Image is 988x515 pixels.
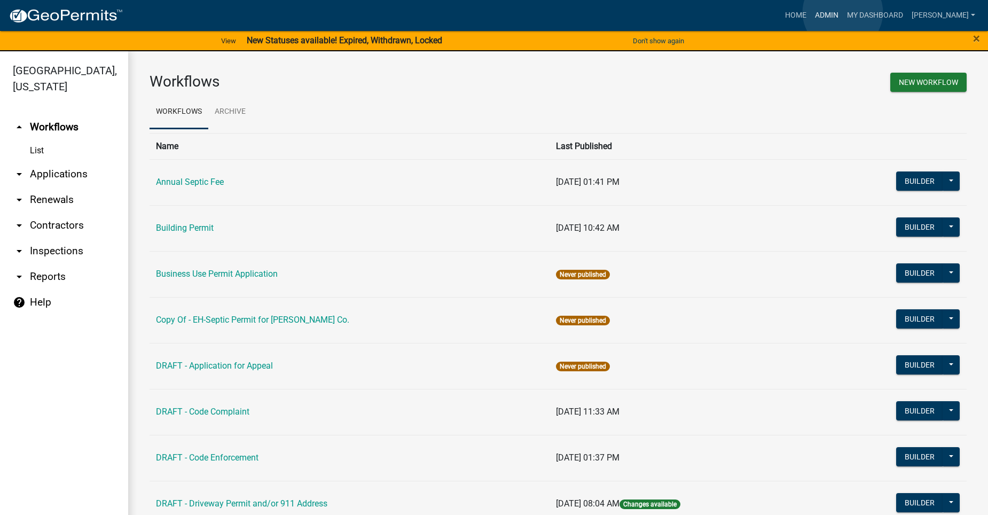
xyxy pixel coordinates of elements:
i: arrow_drop_down [13,245,26,257]
button: Builder [896,447,943,466]
button: Builder [896,309,943,329]
a: DRAFT - Application for Appeal [156,361,273,371]
span: Never published [556,270,610,279]
a: Workflows [150,95,208,129]
a: Home [781,5,811,26]
strong: New Statuses available! Expired, Withdrawn, Locked [247,35,442,45]
button: Builder [896,355,943,374]
i: arrow_drop_down [13,270,26,283]
button: Builder [896,217,943,237]
a: DRAFT - Code Complaint [156,407,249,417]
a: DRAFT - Code Enforcement [156,452,258,463]
span: [DATE] 10:42 AM [556,223,620,233]
a: My Dashboard [843,5,907,26]
span: Never published [556,362,610,371]
th: Name [150,133,550,159]
th: Last Published [550,133,816,159]
span: × [973,31,980,46]
i: arrow_drop_down [13,219,26,232]
span: Changes available [620,500,680,509]
span: [DATE] 08:04 AM [556,498,620,509]
a: Archive [208,95,252,129]
a: Business Use Permit Application [156,269,278,279]
a: View [217,32,240,50]
a: [PERSON_NAME] [907,5,979,26]
span: [DATE] 01:37 PM [556,452,620,463]
span: [DATE] 01:41 PM [556,177,620,187]
a: Building Permit [156,223,214,233]
button: New Workflow [890,73,967,92]
button: Close [973,32,980,45]
a: DRAFT - Driveway Permit and/or 911 Address [156,498,327,509]
i: arrow_drop_down [13,193,26,206]
span: [DATE] 11:33 AM [556,407,620,417]
button: Builder [896,493,943,512]
a: Copy Of - EH-Septic Permit for [PERSON_NAME] Co. [156,315,349,325]
i: arrow_drop_down [13,168,26,181]
a: Admin [811,5,843,26]
i: arrow_drop_up [13,121,26,134]
button: Builder [896,401,943,420]
h3: Workflows [150,73,550,91]
button: Builder [896,263,943,283]
span: Never published [556,316,610,325]
button: Builder [896,171,943,191]
a: Annual Septic Fee [156,177,224,187]
i: help [13,296,26,309]
button: Don't show again [629,32,688,50]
